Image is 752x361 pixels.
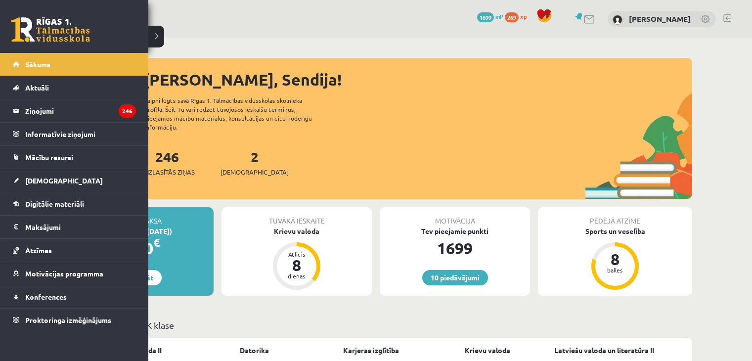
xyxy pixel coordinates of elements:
a: Aktuāli [13,76,136,99]
span: [DEMOGRAPHIC_DATA] [25,176,103,185]
div: [PERSON_NAME], Sendija! [143,68,692,91]
a: Datorika [240,345,269,356]
div: Pēdējā atzīme [538,207,692,226]
div: balles [600,267,630,273]
a: 1699 mP [477,12,503,20]
a: [PERSON_NAME] [629,14,691,24]
a: Latviešu valoda un literatūra II [554,345,654,356]
legend: Informatīvie ziņojumi [25,123,136,145]
a: Maksājumi [13,216,136,238]
div: dienas [282,273,311,279]
a: 269 xp [505,12,531,20]
a: Karjeras izglītība [343,345,399,356]
span: Konferences [25,292,67,301]
span: Motivācijas programma [25,269,103,278]
legend: Maksājumi [25,216,136,238]
a: Informatīvie ziņojumi [13,123,136,145]
span: Aktuāli [25,83,49,92]
div: Krievu valoda [221,226,372,236]
a: Krievu valoda [465,345,510,356]
div: 8 [600,251,630,267]
span: € [153,235,160,250]
div: Atlicis [282,251,311,257]
a: Proktoringa izmēģinājums [13,309,136,331]
a: Atzīmes [13,239,136,262]
div: 1699 [380,236,530,260]
div: Tev pieejamie punkti [380,226,530,236]
a: 246Neizlasītās ziņas [139,148,195,177]
a: [DEMOGRAPHIC_DATA] [13,169,136,192]
a: Rīgas 1. Tālmācības vidusskola [11,17,90,42]
span: [DEMOGRAPHIC_DATA] [221,167,289,177]
a: 10 piedāvājumi [422,270,488,285]
span: 1699 [477,12,494,22]
img: Sendija Zeltmate [613,15,622,25]
span: xp [520,12,527,20]
div: Motivācija [380,207,530,226]
a: 2[DEMOGRAPHIC_DATA] [221,148,289,177]
div: 8 [282,257,311,273]
span: 269 [505,12,519,22]
a: Motivācijas programma [13,262,136,285]
span: Proktoringa izmēģinājums [25,316,111,324]
span: Mācību resursi [25,153,73,162]
span: Atzīmes [25,246,52,255]
span: Digitālie materiāli [25,199,84,208]
div: Sports un veselība [538,226,692,236]
div: Tuvākā ieskaite [221,207,372,226]
div: Laipni lūgts savā Rīgas 1. Tālmācības vidusskolas skolnieka profilā. Šeit Tu vari redzēt tuvojošo... [144,96,329,132]
i: 246 [119,104,136,118]
legend: Ziņojumi [25,99,136,122]
a: Ziņojumi246 [13,99,136,122]
a: Sports un veselība 8 balles [538,226,692,291]
p: Mācību plāns 12.b3 JK klase [63,318,688,332]
a: Digitālie materiāli [13,192,136,215]
a: Sākums [13,53,136,76]
span: Sākums [25,60,50,69]
a: Mācību resursi [13,146,136,169]
span: Neizlasītās ziņas [139,167,195,177]
a: Krievu valoda Atlicis 8 dienas [221,226,372,291]
a: Konferences [13,285,136,308]
span: mP [495,12,503,20]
